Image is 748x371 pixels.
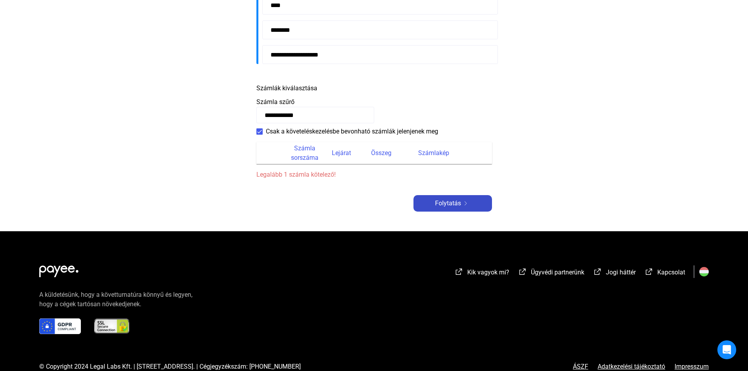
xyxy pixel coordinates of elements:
[256,98,294,106] font: Számla szűrő
[256,84,317,92] font: Számlák kiválasztása
[291,144,318,161] font: Számla sorszáma
[39,318,81,334] img: gdpr
[39,291,192,308] font: A küldetésünk, hogy a követturnatúra könnyű és legyen, hogy a cégek tartósan növekedjenek.
[332,148,371,158] div: Lejárat
[39,261,79,277] img: white-payee-white-dot.svg
[573,364,588,370] a: ÁSZF
[266,128,438,135] font: Csak a követeléskezelésbe bevonható számlák jelenjenek meg
[418,149,449,157] font: Számlakép
[606,269,636,276] font: Jogi háttér
[675,364,709,370] a: Impresszum
[573,363,588,370] font: ÁSZF
[413,195,492,212] button: Folytatásjobbra nyíl-fehér
[39,363,301,370] font: © Copyright 2024 Legal Labs Kft. | [STREET_ADDRESS]. | Cégjegyzékszám: [PHONE_NUMBER]
[435,199,461,207] font: Folytatás
[644,270,685,277] a: külső-link-fehérKapcsolat
[93,318,130,334] img: ssl
[588,364,675,370] a: Adatkezelési tájékoztató
[371,148,418,158] div: Összeg
[467,269,509,276] font: Kik vagyok mi?
[461,201,470,205] img: jobbra nyíl-fehér
[418,148,483,158] div: Számlakép
[332,149,351,157] font: Lejárat
[699,267,709,276] img: HU.svg
[675,363,709,370] font: Impresszum
[371,149,391,157] font: Összeg
[717,340,736,359] div: Intercom Messenger megnyitása
[454,270,509,277] a: külső-link-fehérKik vagyok mi?
[518,268,527,276] img: külső-link-fehér
[593,270,636,277] a: külső-link-fehérJogi háttér
[598,363,665,370] font: Adatkezelési tájékoztató
[285,144,332,163] div: Számla sorszáma
[657,269,685,276] font: Kapcsolat
[593,268,602,276] img: külső-link-fehér
[531,269,584,276] font: Ügyvédi partnerünk
[518,270,584,277] a: külső-link-fehérÜgyvédi partnerünk
[644,268,654,276] img: külső-link-fehér
[256,171,336,178] font: Legalább 1 számla kötelező!
[454,268,464,276] img: külső-link-fehér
